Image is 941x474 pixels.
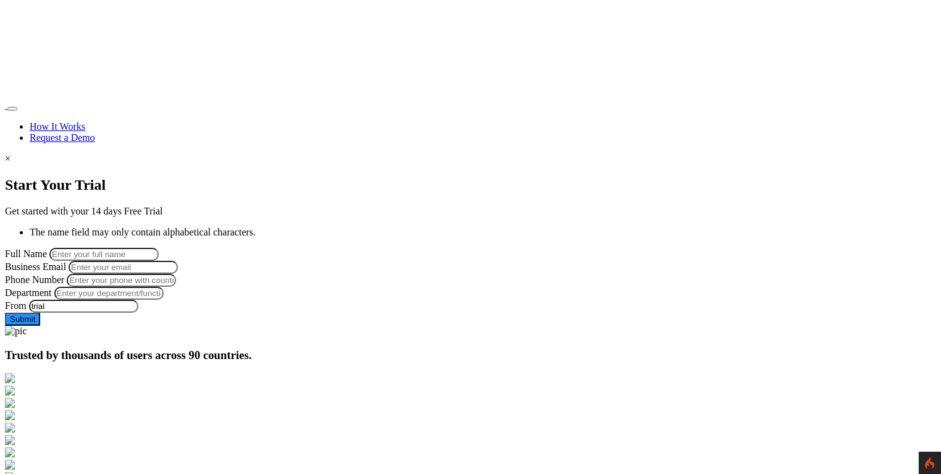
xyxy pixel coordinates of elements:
img: http-den-ev.de-.png [5,373,15,383]
label: From [5,300,27,311]
input: Enter your email [69,261,178,274]
input: Enter your department/function [54,287,164,300]
img: https-ample.co.in-.png [5,398,15,408]
a: Request a Demo [30,132,95,143]
input: Name must only contain letters and spaces [49,248,159,261]
a: How It Works [30,121,85,132]
button: Toggle navigation [7,107,17,111]
li: The name field may only contain alphabetical characters. [30,227,936,238]
img: https-www.portland.gov-.png [5,423,15,433]
label: Department [5,287,52,298]
p: Get started with your 14 days Free Trial [5,206,936,217]
input: Enter your phone with country code [67,274,176,287]
img: https-appsolve.com-%E2%80%931.png [5,410,15,420]
h1: Start Your Trial [5,177,936,193]
label: Full Name [5,248,47,259]
img: https-careerpluscanada.com-.png [5,435,15,445]
label: Business Email [5,261,66,272]
img: http-supreme.co.in-%E2%80%931.png [5,386,15,396]
img: https-biotech-net.com-.png [5,460,15,470]
h3: Trusted by thousands of users across 90 countries. [5,349,936,362]
label: Phone Number [5,274,64,285]
div: × [5,153,936,164]
img: https-www.be.ch-de-start.html.png [5,447,15,457]
img: pic [5,326,27,337]
button: Submit [5,313,40,326]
